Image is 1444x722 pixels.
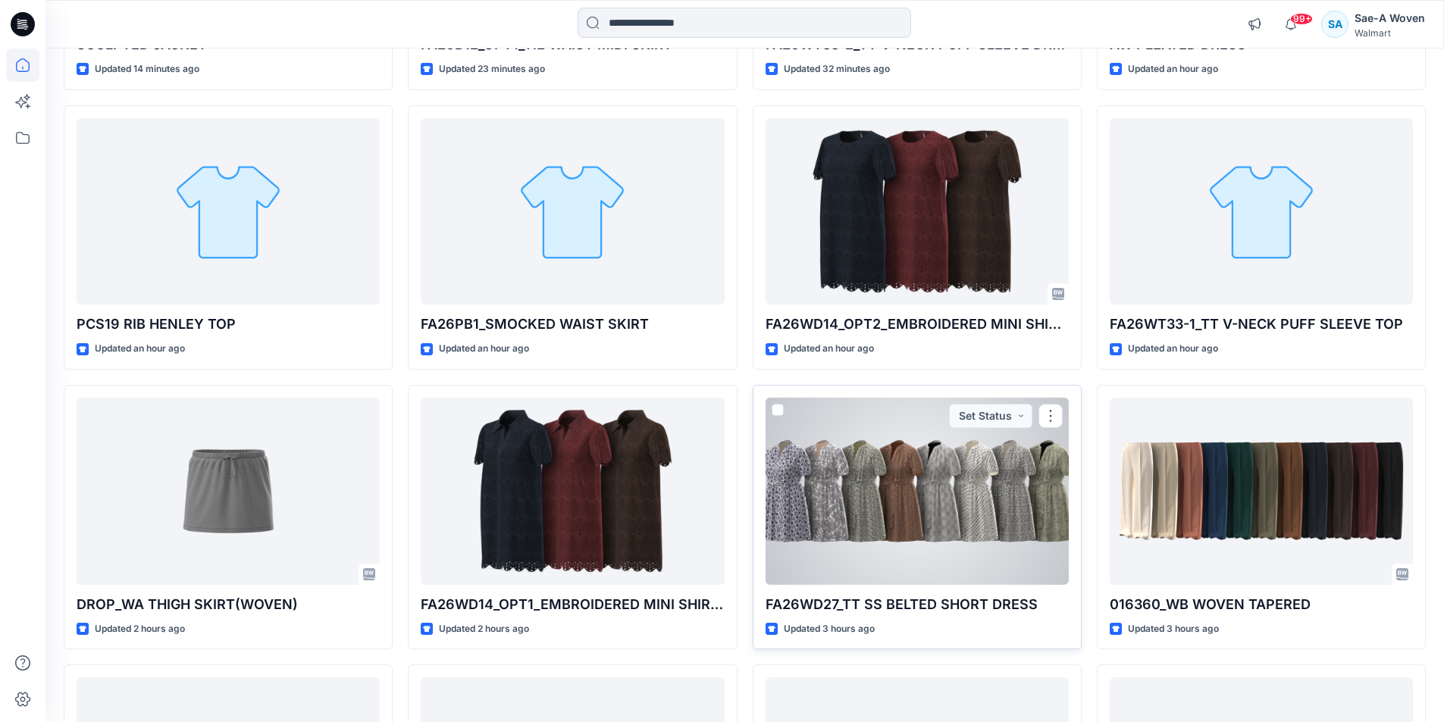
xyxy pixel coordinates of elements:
[1321,11,1348,38] div: SA
[439,61,545,77] p: Updated 23 minutes ago
[1110,594,1413,615] p: 016360_WB WOVEN TAPERED
[766,314,1069,335] p: FA26WD14_OPT2_EMBROIDERED MINI SHIRTDRESS
[784,61,890,77] p: Updated 32 minutes ago
[1355,27,1425,39] div: Walmart
[439,341,529,357] p: Updated an hour ago
[784,621,875,637] p: Updated 3 hours ago
[1290,13,1313,25] span: 99+
[1355,9,1425,27] div: Sae-A Woven
[1128,621,1219,637] p: Updated 3 hours ago
[421,118,724,305] a: FA26PB1_SMOCKED WAIST SKIRT
[1128,341,1218,357] p: Updated an hour ago
[1110,314,1413,335] p: FA26WT33-1_TT V-NECK PUFF SLEEVE TOP
[421,594,724,615] p: FA26WD14_OPT1_EMBROIDERED MINI SHIRTDRESS
[95,61,199,77] p: Updated 14 minutes ago
[439,621,529,637] p: Updated 2 hours ago
[77,118,380,305] a: PCS19 RIB HENLEY TOP
[77,594,380,615] p: DROP_WA THIGH SKIRT(WOVEN)
[1128,61,1218,77] p: Updated an hour ago
[77,398,380,585] a: DROP_WA THIGH SKIRT(WOVEN)
[766,594,1069,615] p: FA26WD27_TT SS BELTED SHORT DRESS
[1110,118,1413,305] a: FA26WT33-1_TT V-NECK PUFF SLEEVE TOP
[766,118,1069,305] a: FA26WD14_OPT2_EMBROIDERED MINI SHIRTDRESS
[77,314,380,335] p: PCS19 RIB HENLEY TOP
[421,314,724,335] p: FA26PB1_SMOCKED WAIST SKIRT
[95,341,185,357] p: Updated an hour ago
[784,341,874,357] p: Updated an hour ago
[95,621,185,637] p: Updated 2 hours ago
[421,398,724,585] a: FA26WD14_OPT1_EMBROIDERED MINI SHIRTDRESS
[766,398,1069,585] a: FA26WD27_TT SS BELTED SHORT DRESS
[1110,398,1413,585] a: 016360_WB WOVEN TAPERED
